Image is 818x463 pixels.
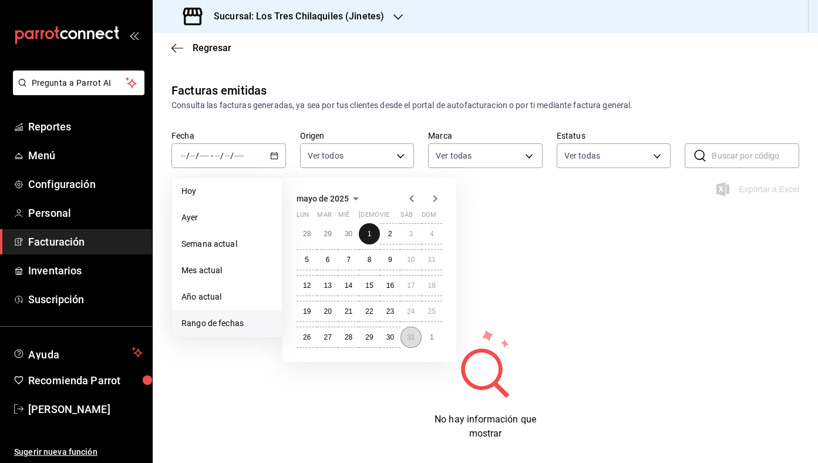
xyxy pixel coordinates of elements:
abbr: 13 de mayo de 2025 [324,281,331,290]
abbr: sábado [400,211,413,223]
span: Menú [28,147,143,163]
span: No hay información que mostrar [435,414,536,439]
button: 10 de mayo de 2025 [400,249,421,270]
abbr: 11 de mayo de 2025 [428,256,436,264]
abbr: 17 de mayo de 2025 [407,281,415,290]
button: 21 de mayo de 2025 [338,301,359,322]
button: 5 de mayo de 2025 [297,249,317,270]
abbr: 30 de mayo de 2025 [386,333,394,341]
button: 31 de mayo de 2025 [400,327,421,348]
abbr: 12 de mayo de 2025 [303,281,311,290]
abbr: 3 de mayo de 2025 [409,230,413,238]
button: 29 de abril de 2025 [317,223,338,244]
abbr: 19 de mayo de 2025 [303,307,311,316]
span: / [196,151,199,160]
abbr: 30 de abril de 2025 [345,230,352,238]
button: 27 de mayo de 2025 [317,327,338,348]
abbr: 20 de mayo de 2025 [324,307,331,316]
button: 7 de mayo de 2025 [338,249,359,270]
label: Estatus [557,132,671,140]
button: 30 de mayo de 2025 [380,327,400,348]
abbr: 4 de mayo de 2025 [430,230,434,238]
button: 28 de abril de 2025 [297,223,317,244]
abbr: 28 de abril de 2025 [303,230,311,238]
button: 2 de mayo de 2025 [380,223,400,244]
label: Fecha [171,132,286,140]
button: 24 de mayo de 2025 [400,301,421,322]
button: 6 de mayo de 2025 [317,249,338,270]
a: Pregunta a Parrot AI [8,85,144,98]
span: Ver todas [436,150,472,162]
abbr: 24 de mayo de 2025 [407,307,415,316]
input: -- [224,151,230,160]
abbr: 10 de mayo de 2025 [407,256,415,264]
button: 13 de mayo de 2025 [317,275,338,296]
abbr: lunes [297,211,309,223]
abbr: 1 de mayo de 2025 [368,230,372,238]
button: 14 de mayo de 2025 [338,275,359,296]
label: Marca [428,132,543,140]
abbr: 25 de mayo de 2025 [428,307,436,316]
abbr: 28 de mayo de 2025 [345,333,352,341]
abbr: miércoles [338,211,349,223]
button: 25 de mayo de 2025 [422,301,442,322]
input: Buscar por código [712,144,799,167]
abbr: 23 de mayo de 2025 [386,307,394,316]
abbr: jueves [359,211,428,223]
abbr: 6 de mayo de 2025 [326,256,330,264]
abbr: 2 de mayo de 2025 [388,230,392,238]
abbr: 15 de mayo de 2025 [365,281,373,290]
span: [PERSON_NAME] [28,401,143,417]
span: Reportes [28,119,143,135]
abbr: 7 de mayo de 2025 [346,256,351,264]
button: 20 de mayo de 2025 [317,301,338,322]
abbr: 8 de mayo de 2025 [368,256,372,264]
abbr: 14 de mayo de 2025 [345,281,352,290]
abbr: 22 de mayo de 2025 [365,307,373,316]
input: ---- [234,151,244,160]
div: Consulta las facturas generadas, ya sea por tus clientes desde el portal de autofacturacion o por... [171,99,799,112]
span: Año actual [181,291,272,303]
button: 12 de mayo de 2025 [297,275,317,296]
abbr: 31 de mayo de 2025 [407,333,415,341]
abbr: domingo [422,211,436,223]
abbr: 29 de mayo de 2025 [365,333,373,341]
button: Pregunta a Parrot AI [13,71,144,95]
h3: Sucursal: Los Tres Chilaquiles (Jinetes) [204,9,384,24]
button: open_drawer_menu [129,31,139,40]
span: Ver todos [308,150,344,162]
button: 22 de mayo de 2025 [359,301,379,322]
button: 1 de mayo de 2025 [359,223,379,244]
abbr: 27 de mayo de 2025 [324,333,331,341]
abbr: 5 de mayo de 2025 [305,256,309,264]
span: - [211,151,213,160]
button: 1 de junio de 2025 [422,327,442,348]
button: 30 de abril de 2025 [338,223,359,244]
span: Personal [28,205,143,221]
abbr: 26 de mayo de 2025 [303,333,311,341]
span: Semana actual [181,238,272,250]
abbr: 16 de mayo de 2025 [386,281,394,290]
span: / [186,151,190,160]
abbr: 29 de abril de 2025 [324,230,331,238]
button: 8 de mayo de 2025 [359,249,379,270]
span: / [230,151,234,160]
span: Pregunta a Parrot AI [32,77,126,89]
span: Recomienda Parrot [28,373,143,388]
span: Regresar [193,42,231,53]
input: ---- [199,151,210,160]
button: 23 de mayo de 2025 [380,301,400,322]
input: -- [180,151,186,160]
abbr: 9 de mayo de 2025 [388,256,392,264]
span: mayo de 2025 [297,194,349,203]
button: 16 de mayo de 2025 [380,275,400,296]
input: -- [214,151,220,160]
button: 15 de mayo de 2025 [359,275,379,296]
input: -- [190,151,196,160]
span: / [220,151,224,160]
button: 19 de mayo de 2025 [297,301,317,322]
span: Mes actual [181,264,272,277]
button: 4 de mayo de 2025 [422,223,442,244]
button: 11 de mayo de 2025 [422,249,442,270]
button: 28 de mayo de 2025 [338,327,359,348]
